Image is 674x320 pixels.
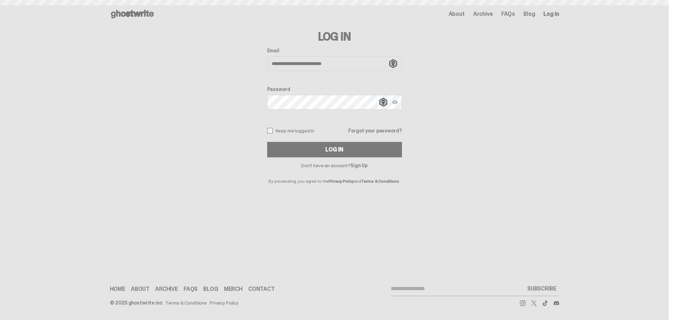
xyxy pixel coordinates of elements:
a: Privacy Policy [329,178,354,184]
a: Privacy Policy [210,300,238,305]
p: Don't have an account? [267,163,402,168]
a: Blog [523,11,535,17]
a: Archive [473,11,493,17]
a: Home [110,286,125,292]
div: Log In [325,147,343,152]
a: About [131,286,150,292]
input: Keep me logged in [267,128,273,133]
a: Log in [543,11,559,17]
img: Show password [392,99,398,105]
a: About [449,11,465,17]
a: Sign Up [350,162,368,169]
a: FAQs [501,11,515,17]
a: Contact [248,286,275,292]
a: Terms & Conditions [165,300,207,305]
div: © 2025 ghostwrite inc [110,300,163,305]
h3: Log In [267,31,402,42]
label: Email [267,48,402,53]
a: Forgot your password? [348,128,402,133]
label: Keep me logged in [267,128,315,133]
label: Password [267,86,402,92]
a: FAQs [184,286,198,292]
a: Blog [203,286,218,292]
p: By proceeding, you agree to the and . [267,168,402,183]
button: Log In [267,142,402,157]
a: Terms & Conditions [361,178,399,184]
button: SUBSCRIBE [524,282,559,296]
a: Archive [155,286,178,292]
a: Merch [224,286,243,292]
